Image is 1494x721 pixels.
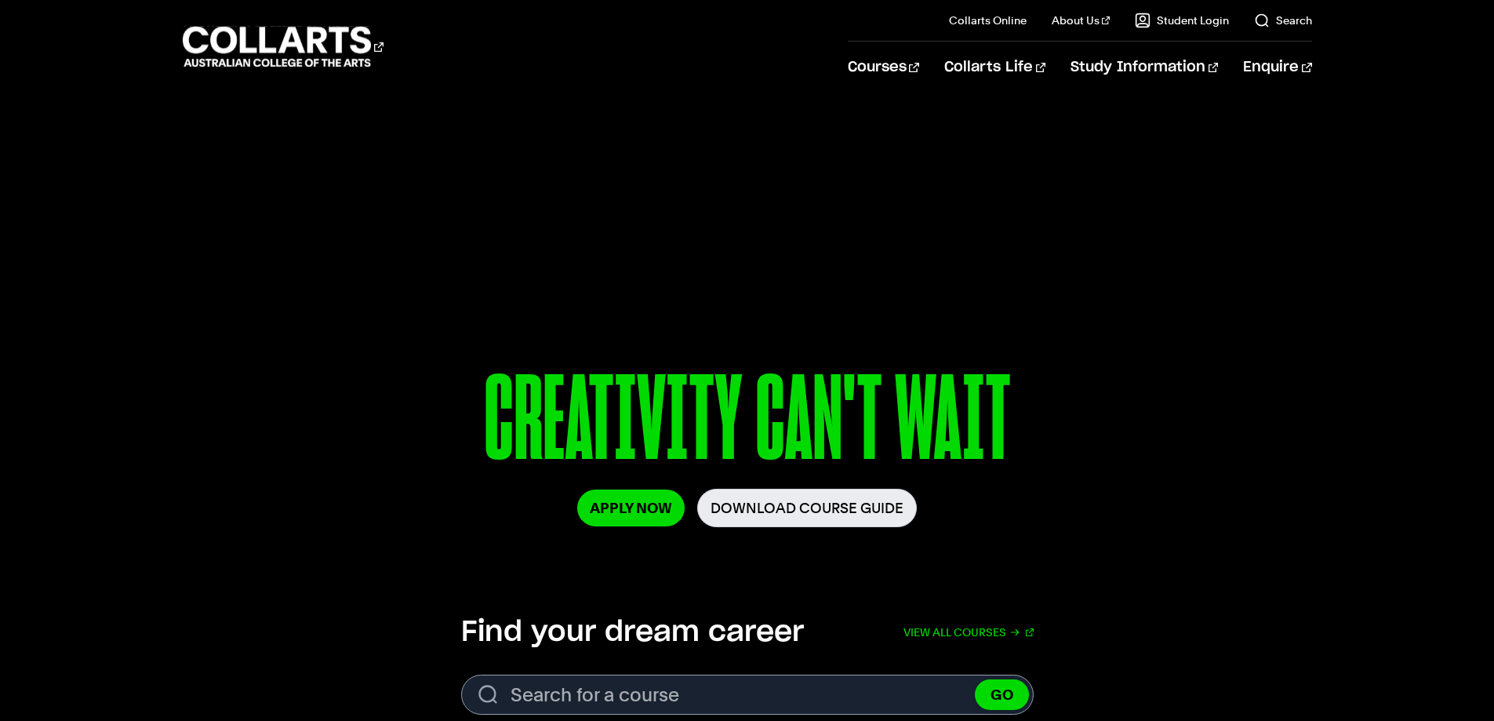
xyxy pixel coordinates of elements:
[1052,13,1110,28] a: About Us
[1254,13,1312,28] a: Search
[975,679,1029,710] button: GO
[183,24,383,69] div: Go to homepage
[903,615,1034,650] a: View all courses
[944,42,1045,93] a: Collarts Life
[461,675,1034,715] form: Search
[1135,13,1229,28] a: Student Login
[461,675,1034,715] input: Search for a course
[697,489,917,527] a: Download Course Guide
[461,615,804,650] h2: Find your dream career
[577,490,685,526] a: Apply Now
[848,42,919,93] a: Courses
[1071,42,1218,93] a: Study Information
[949,13,1027,28] a: Collarts Online
[1243,42,1311,93] a: Enquire
[309,359,1184,489] p: CREATIVITY CAN'T WAIT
